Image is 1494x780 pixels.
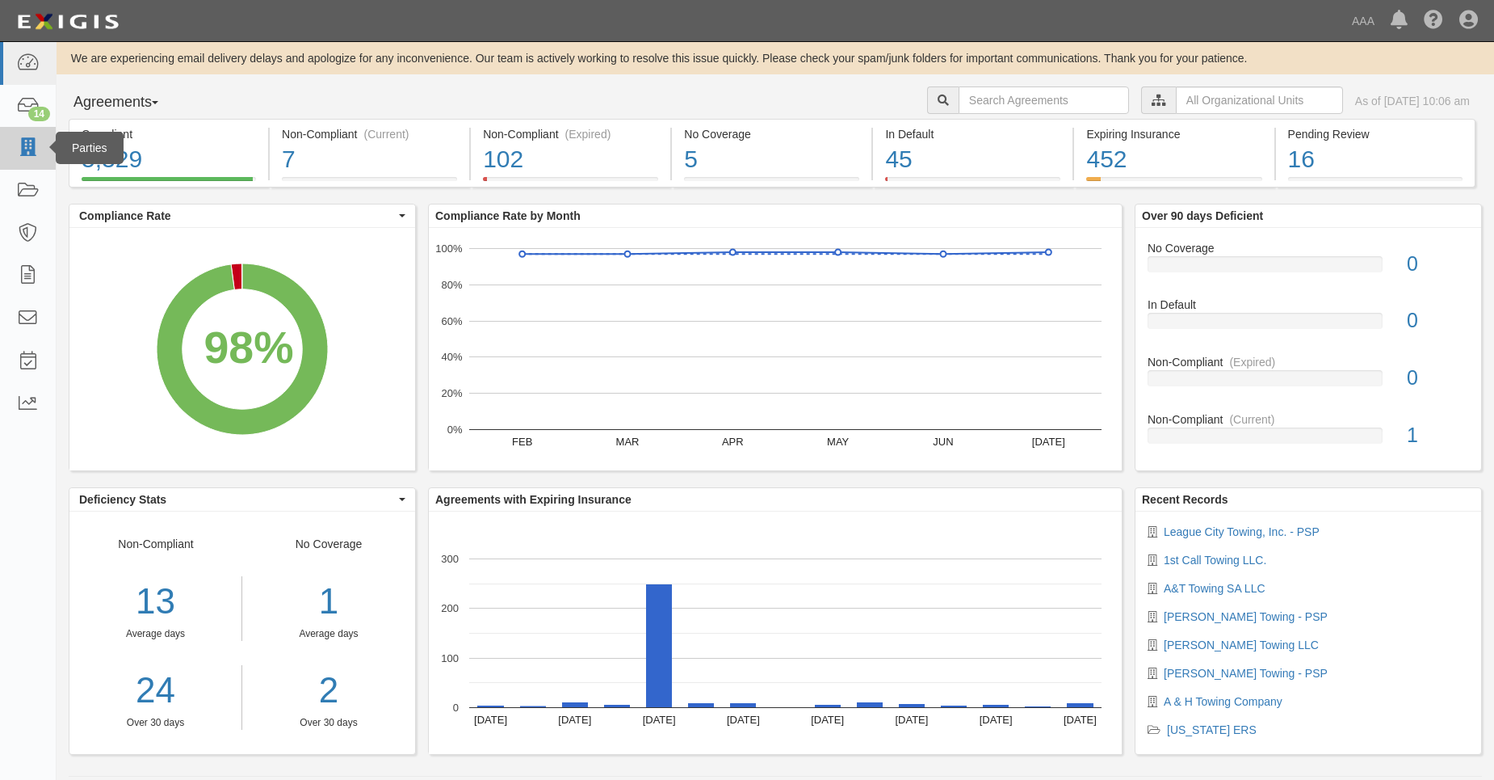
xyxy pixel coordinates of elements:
b: Compliance Rate by Month [435,209,581,222]
text: [DATE] [558,714,591,726]
a: [PERSON_NAME] Towing - PSP [1164,610,1328,623]
b: Recent Records [1142,493,1228,506]
div: Compliant [82,126,256,142]
a: [US_STATE] ERS [1167,723,1257,736]
button: Deficiency Stats [69,488,415,511]
svg: A chart. [69,228,415,470]
text: [DATE] [895,714,928,726]
div: (Expired) [565,126,611,142]
a: Compliant5,329 [69,177,268,190]
span: Deficiency Stats [79,491,395,508]
div: (Expired) [1229,354,1275,370]
button: Agreements [69,86,190,119]
a: AAA [1344,5,1383,37]
a: No Coverage5 [672,177,871,190]
button: Compliance Rate [69,204,415,227]
div: Non-Compliant [1135,411,1481,428]
div: 1 [1395,421,1481,450]
div: 5,329 [82,142,256,177]
text: MAR [616,436,640,448]
div: 14 [28,107,50,121]
text: [DATE] [1064,714,1097,726]
a: A&T Towing SA LLC [1164,582,1265,595]
a: In Default0 [1148,297,1469,354]
input: Search Agreements [959,86,1129,114]
input: All Organizational Units [1176,86,1343,114]
a: 2 [254,665,403,716]
text: MAY [827,436,850,448]
text: 60% [441,314,462,327]
div: 45 [885,142,1060,177]
text: 0 [453,702,459,714]
div: Non-Compliant [1135,354,1481,370]
div: Average days [254,627,403,641]
div: No Coverage [684,126,859,142]
a: [PERSON_NAME] Towing - PSP [1164,667,1328,680]
div: No Coverage [242,536,415,730]
svg: A chart. [429,228,1122,470]
text: [DATE] [980,714,1013,726]
a: Non-Compliant(Expired)102 [471,177,670,190]
div: 5 [684,142,859,177]
div: 0 [1395,364,1481,393]
text: [DATE] [1032,436,1065,448]
div: 0 [1395,250,1481,279]
div: Non-Compliant (Expired) [483,126,658,142]
div: 0 [1395,306,1481,335]
div: 13 [69,576,241,627]
div: Parties [56,132,124,164]
text: [DATE] [727,714,760,726]
text: JUN [933,436,953,448]
div: 452 [1086,142,1261,177]
a: Non-Compliant(Current)7 [270,177,469,190]
a: League City Towing, Inc. - PSP [1164,525,1320,538]
div: In Default [1135,297,1481,313]
div: (Current) [363,126,409,142]
div: 98% [204,316,294,380]
div: 1 [254,576,403,627]
div: Over 30 days [254,716,403,730]
div: Over 30 days [69,716,241,730]
text: FEB [512,436,532,448]
text: 100 [441,651,459,664]
text: APR [722,436,744,448]
text: 40% [441,351,462,363]
text: 20% [441,387,462,399]
div: No Coverage [1135,240,1481,256]
text: 200 [441,602,459,614]
text: 300 [441,553,459,565]
a: 24 [69,665,241,716]
a: A & H Towing Company [1164,695,1282,708]
i: Help Center - Complianz [1424,11,1443,31]
a: 1st Call Towing LLC. [1164,554,1266,567]
div: 16 [1288,142,1463,177]
text: [DATE] [643,714,676,726]
div: 102 [483,142,658,177]
a: [PERSON_NAME] Towing LLC [1164,639,1319,651]
a: Non-Compliant(Current)1 [1148,411,1469,457]
div: Non-Compliant (Current) [282,126,457,142]
a: No Coverage0 [1148,240,1469,297]
div: Expiring Insurance [1086,126,1261,142]
div: We are experiencing email delivery delays and apologize for any inconvenience. Our team is active... [57,50,1494,66]
b: Over 90 days Deficient [1142,209,1263,222]
div: As of [DATE] 10:06 am [1355,93,1470,109]
div: (Current) [1229,411,1274,428]
text: 80% [441,279,462,291]
img: logo-5460c22ac91f19d4615b14bd174203de0afe785f0fc80cf4dbbc73dc1793850b.png [12,7,124,36]
svg: A chart. [429,512,1122,754]
a: In Default45 [873,177,1072,190]
div: 7 [282,142,457,177]
text: [DATE] [811,714,844,726]
text: 0% [447,424,463,436]
span: Compliance Rate [79,208,395,224]
a: Pending Review16 [1276,177,1475,190]
div: Non-Compliant [69,536,242,730]
text: 100% [435,242,463,255]
b: Agreements with Expiring Insurance [435,493,632,506]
